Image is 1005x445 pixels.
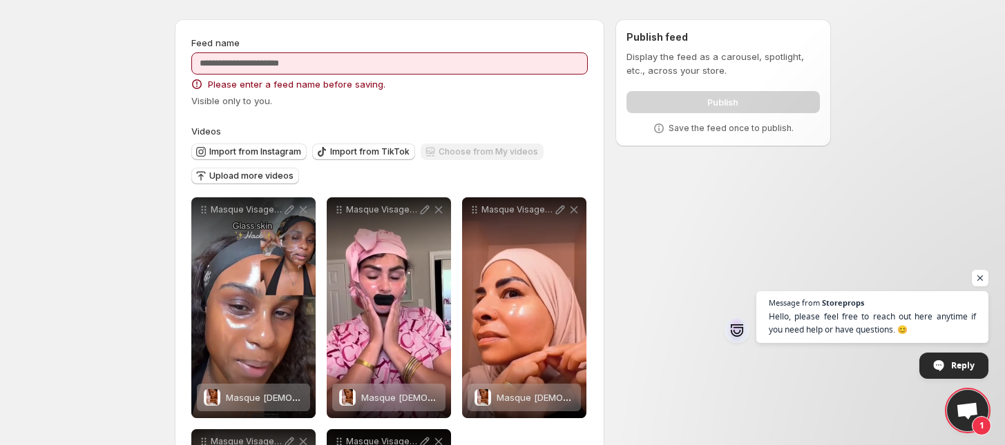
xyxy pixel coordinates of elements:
button: Import from Instagram [191,144,307,160]
span: Import from TikTok [330,146,410,157]
button: Upload more videos [191,168,299,184]
span: Storeprops [822,299,864,306]
p: Display the feed as a carousel, spotlight, etc., across your store. [626,50,819,77]
p: Save the feed once to publish. [669,123,794,134]
button: Import from TikTok [312,144,415,160]
span: Feed name [191,37,240,48]
a: Open chat [947,390,988,431]
div: Masque Visage Collagne Hydrate Lisse Rides Repulpe Raffermit Soin Peau clatant Anti-ge Skinova Be... [191,197,316,418]
span: Masque [DEMOGRAPHIC_DATA] au Collagène [497,392,693,403]
div: Masque Visage Collagne Hydrate Lisse Rides Repulpe Raffermit Soin Peau clatant Anti-ge Skinova Be... [327,197,451,418]
span: Videos [191,126,221,137]
span: Upload more videos [209,170,294,181]
span: Hello, please feel free to reach out here anytime if you need help or have questions. 😊 [769,310,976,336]
span: Masque [DEMOGRAPHIC_DATA] au Collagène [226,392,422,403]
span: Import from Instagram [209,146,301,157]
span: Reply [951,353,975,377]
p: Masque Visage Collagne Hydrate Lisse Rides Repulpe Raffermit Soin Peau clatant Anti-ge Skinova Be... [481,204,553,215]
span: Masque [DEMOGRAPHIC_DATA] au Collagène [361,392,557,403]
span: Please enter a feed name before saving. [208,77,385,91]
h2: Publish feed [626,30,819,44]
span: 1 [972,416,991,435]
div: Masque Visage Collagne Hydrate Lisse Rides Repulpe Raffermit Soin Peau clatant Anti-ge Skinova Be... [462,197,586,418]
p: Masque Visage Collagne Hydrate Lisse Rides Repulpe Raffermit Soin Peau clatant Anti-ge Skinova Be... [211,204,283,215]
span: Message from [769,299,820,306]
p: Masque Visage Collagne Hydrate Lisse Rides Repulpe Raffermit Soin Peau clatant Anti-ge Skinova Be... [346,204,418,215]
span: Visible only to you. [191,95,272,106]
